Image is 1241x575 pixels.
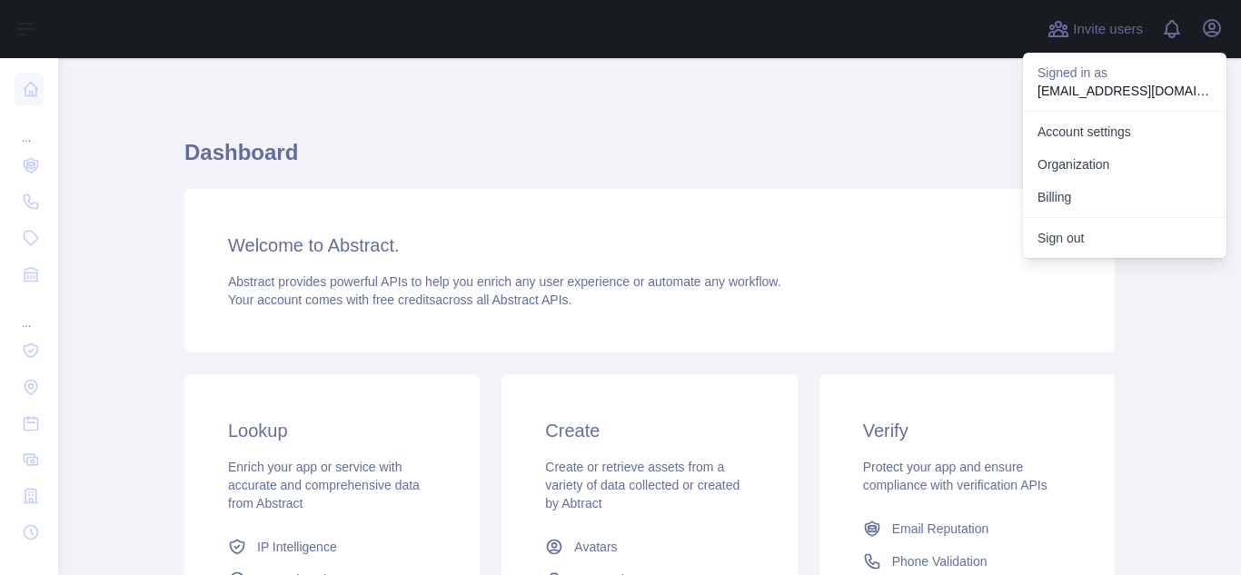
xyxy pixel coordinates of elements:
[184,138,1115,182] h1: Dashboard
[574,538,617,556] span: Avatars
[1037,82,1212,100] p: [EMAIL_ADDRESS][DOMAIN_NAME]
[15,109,44,145] div: ...
[856,512,1078,545] a: Email Reputation
[1023,222,1226,254] button: Sign out
[372,292,435,307] span: free credits
[1073,19,1143,40] span: Invite users
[228,418,436,443] h3: Lookup
[863,418,1071,443] h3: Verify
[228,274,781,289] span: Abstract provides powerful APIs to help you enrich any user experience or automate any workflow.
[538,530,760,563] a: Avatars
[863,460,1047,492] span: Protect your app and ensure compliance with verification APIs
[15,294,44,331] div: ...
[228,292,571,307] span: Your account comes with across all Abstract APIs.
[545,418,753,443] h3: Create
[257,538,337,556] span: IP Intelligence
[1037,64,1212,82] p: Signed in as
[1023,115,1226,148] a: Account settings
[1023,181,1226,213] button: Billing
[228,233,1071,258] h3: Welcome to Abstract.
[1023,148,1226,181] a: Organization
[545,460,740,511] span: Create or retrieve assets from a variety of data collected or created by Abtract
[892,520,989,538] span: Email Reputation
[1044,15,1147,44] button: Invite users
[221,530,443,563] a: IP Intelligence
[228,460,420,511] span: Enrich your app or service with accurate and comprehensive data from Abstract
[892,552,988,570] span: Phone Validation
